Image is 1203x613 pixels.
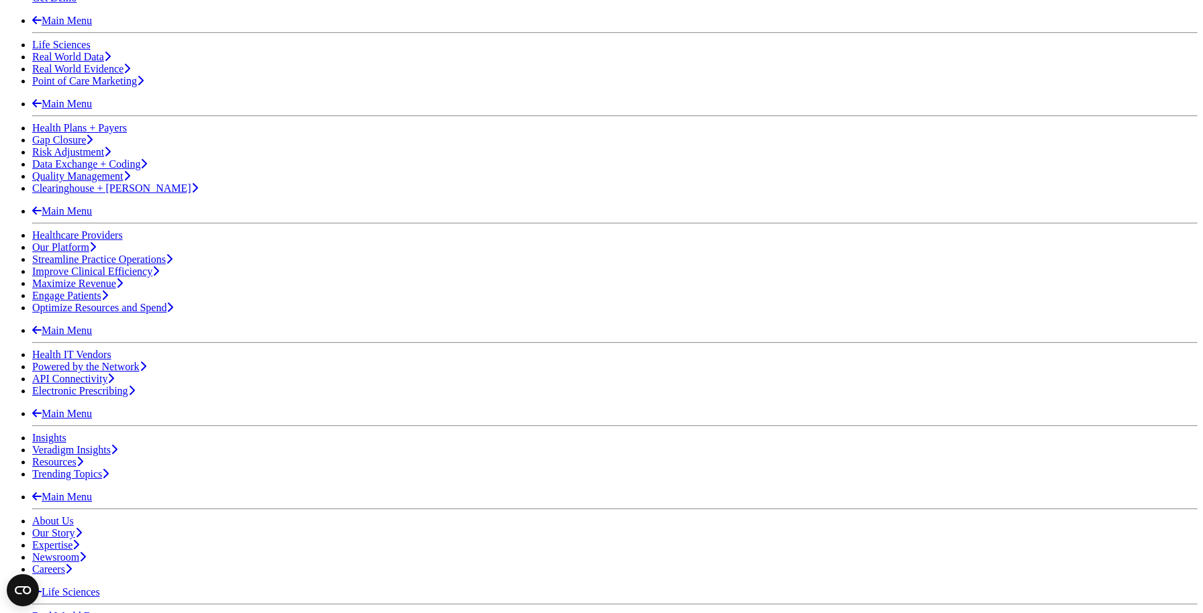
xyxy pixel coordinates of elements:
[7,574,39,606] button: Open CMP widget
[32,468,109,480] a: Trending Topics
[32,98,92,109] a: Main Menu
[32,444,117,455] a: Veradigm Insights
[32,551,86,563] a: Newsroom
[32,361,146,372] a: Powered by the Network
[32,349,111,360] a: Health IT Vendors
[32,51,111,62] a: Real World Data
[32,134,93,146] a: Gap Closure
[32,302,173,313] a: Optimize Resources and Spend
[32,39,91,50] a: Life Sciences
[32,586,100,598] a: Life Sciences
[32,146,111,158] a: Risk Adjustment
[32,527,82,539] a: Our Story
[32,539,79,551] a: Expertise
[32,515,74,526] a: About Us
[32,456,83,467] a: Resources
[32,491,92,502] a: Main Menu
[32,325,92,336] a: Main Menu
[32,432,66,443] a: Insights
[32,122,127,133] a: Health Plans + Payers
[32,170,130,182] a: Quality Management
[32,254,173,265] a: Streamline Practice Operations
[945,530,1187,597] iframe: Drift Chat Widget
[32,229,123,241] a: Healthcare Providers
[32,241,96,253] a: Our Platform
[32,63,130,74] a: Real World Evidence
[32,15,92,26] a: Main Menu
[32,290,108,301] a: Engage Patients
[32,158,147,170] a: Data Exchange + Coding
[32,75,144,87] a: Point of Care Marketing
[32,385,135,396] a: Electronic Prescribing
[32,373,114,384] a: API Connectivity
[32,278,123,289] a: Maximize Revenue
[32,408,92,419] a: Main Menu
[32,266,159,277] a: Improve Clinical Efficiency
[32,563,72,575] a: Careers
[32,205,92,217] a: Main Menu
[32,182,198,194] a: Clearinghouse + [PERSON_NAME]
